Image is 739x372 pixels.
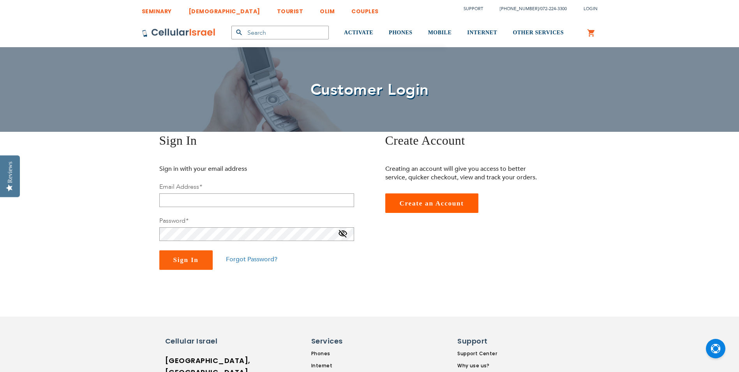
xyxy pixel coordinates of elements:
[159,182,202,191] label: Email Address
[464,6,483,12] a: Support
[159,193,354,207] input: Email
[428,18,452,48] a: MOBILE
[159,133,197,147] span: Sign In
[159,165,317,173] p: Sign in with your email address
[344,30,373,35] span: ACTIVATE
[500,6,539,12] a: [PHONE_NUMBER]
[159,216,188,225] label: Password
[173,256,199,264] span: Sign In
[513,18,564,48] a: OTHER SERVICES
[351,2,379,16] a: COUPLES
[385,133,465,147] span: Create Account
[142,28,216,37] img: Cellular Israel Logo
[231,26,329,39] input: Search
[7,161,14,183] div: Reviews
[226,255,277,264] a: Forgot Password?
[159,250,213,270] button: Sign In
[311,362,382,369] a: Internet
[540,6,567,12] a: 072-224-3300
[584,6,598,12] span: Login
[311,350,382,357] a: Phones
[385,165,543,182] p: Creating an account will give you access to better service, quicker checkout, view and track your...
[277,2,303,16] a: TOURIST
[467,30,497,35] span: INTERNET
[189,2,260,16] a: [DEMOGRAPHIC_DATA]
[165,336,231,346] h6: Cellular Israel
[385,193,478,213] a: Create an Account
[310,79,429,101] span: Customer Login
[389,18,413,48] a: PHONES
[344,18,373,48] a: ACTIVATE
[492,3,567,14] li: /
[400,200,464,207] span: Create an Account
[311,336,377,346] h6: Services
[467,18,497,48] a: INTERNET
[457,350,508,357] a: Support Center
[142,2,172,16] a: SEMINARY
[513,30,564,35] span: OTHER SERVICES
[428,30,452,35] span: MOBILE
[320,2,335,16] a: OLIM
[389,30,413,35] span: PHONES
[457,362,508,369] a: Why use us?
[457,336,504,346] h6: Support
